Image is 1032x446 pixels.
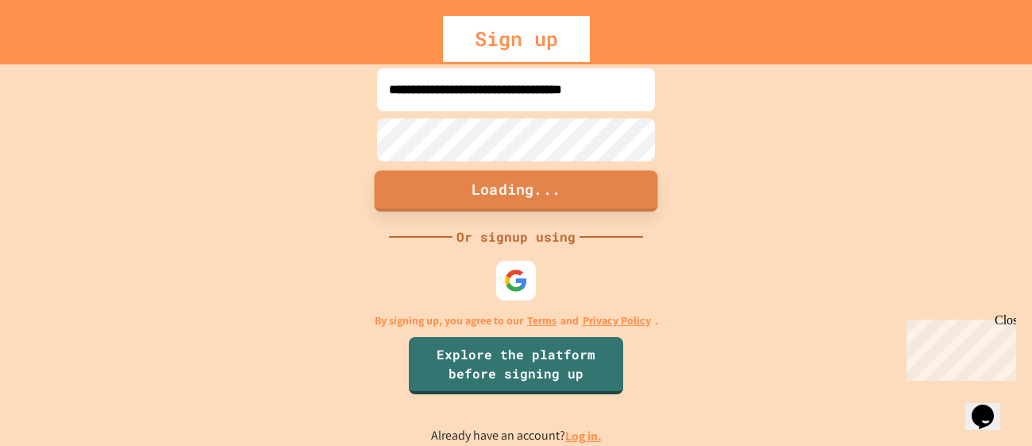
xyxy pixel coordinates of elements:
[965,382,1016,430] iframe: chat widget
[504,269,528,293] img: google-icon.svg
[375,170,658,211] button: Loading...
[409,337,623,394] a: Explore the platform before signing up
[527,312,556,329] a: Terms
[375,312,658,329] p: By signing up, you agree to our and .
[900,313,1016,381] iframe: chat widget
[565,428,602,444] a: Log in.
[583,312,651,329] a: Privacy Policy
[443,16,590,62] div: Sign up
[452,227,580,246] div: Or signup using
[6,6,110,101] div: Chat with us now!Close
[431,426,602,446] p: Already have an account?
